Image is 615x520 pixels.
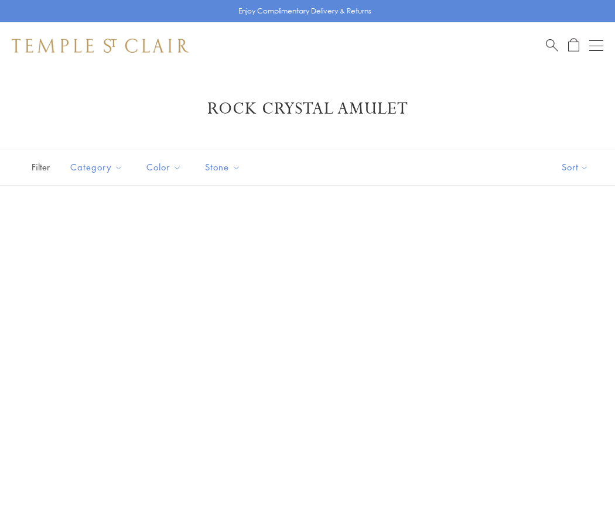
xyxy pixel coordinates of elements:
[568,38,579,53] a: Open Shopping Bag
[12,39,189,53] img: Temple St. Clair
[238,5,371,17] p: Enjoy Complimentary Delivery & Returns
[546,38,558,53] a: Search
[61,154,132,180] button: Category
[138,154,190,180] button: Color
[141,160,190,175] span: Color
[196,154,250,180] button: Stone
[535,149,615,185] button: Show sort by
[64,160,132,175] span: Category
[29,98,586,119] h1: Rock Crystal Amulet
[199,160,250,175] span: Stone
[589,39,603,53] button: Open navigation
